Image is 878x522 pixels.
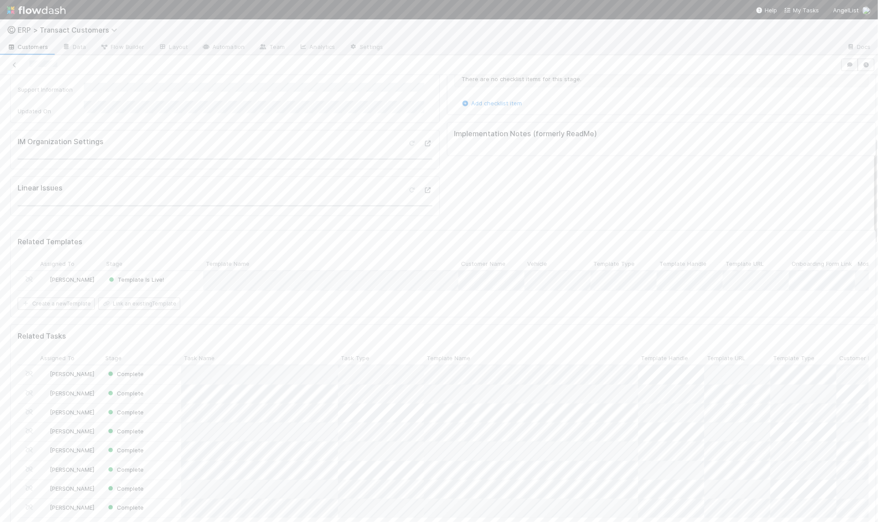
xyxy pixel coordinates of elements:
[41,276,48,283] img: avatar_ec9c1780-91d7-48bb-898e-5f40cebd5ff8.png
[98,298,180,310] button: Link an existingTemplate
[707,354,745,362] span: Template URL
[106,466,144,473] span: Complete
[18,107,84,116] div: Updated On
[593,259,635,268] span: Template Type
[106,408,144,417] div: Complete
[792,259,852,268] span: Onboarding Form Link
[342,41,390,55] a: Settings
[784,7,819,14] span: My Tasks
[725,259,764,268] span: Template URL
[18,138,104,146] h5: IM Organization Settings
[50,370,94,377] span: [PERSON_NAME]
[41,389,94,398] div: [PERSON_NAME]
[93,41,151,55] a: Flow Builder
[7,42,48,51] span: Customers
[106,389,144,398] div: Complete
[41,275,94,284] div: [PERSON_NAME]
[106,447,144,454] span: Complete
[50,409,94,416] span: [PERSON_NAME]
[40,259,74,268] span: Assigned To
[107,275,164,284] div: Template Is Live!
[184,354,215,362] span: Task Name
[41,428,48,435] img: avatar_ec9c1780-91d7-48bb-898e-5f40cebd5ff8.png
[527,259,547,268] span: Vehicle
[18,238,82,246] h5: Related Templates
[833,7,859,14] span: AngelList
[18,26,122,34] span: ERP > Transact Customers
[41,427,94,436] div: [PERSON_NAME]
[106,370,144,377] span: Complete
[659,259,707,268] span: Template Handle
[106,369,144,378] div: Complete
[41,504,48,511] img: avatar_ec9c1780-91d7-48bb-898e-5f40cebd5ff8.png
[252,41,292,55] a: Team
[41,466,48,473] img: avatar_f5fedbe2-3a45-46b0-b9bb-d3935edf1c24.png
[862,6,871,15] img: avatar_ec9c1780-91d7-48bb-898e-5f40cebd5ff8.png
[341,354,369,362] span: Task Type
[206,259,249,268] span: Template Name
[461,259,506,268] span: Customer Name
[756,6,777,15] div: Help
[18,184,63,193] h5: Linear Issues
[106,504,144,511] span: Complete
[50,466,94,473] span: [PERSON_NAME]
[106,484,144,493] div: Complete
[784,6,819,15] a: My Tasks
[106,428,144,435] span: Complete
[41,370,48,377] img: avatar_ec9c1780-91d7-48bb-898e-5f40cebd5ff8.png
[41,446,94,455] div: [PERSON_NAME]
[41,369,94,378] div: [PERSON_NAME]
[427,354,470,362] span: Template Name
[100,42,144,51] span: Flow Builder
[106,259,123,268] span: Stage
[840,41,878,55] a: Docs
[18,298,95,310] button: Create a newTemplate
[41,408,94,417] div: [PERSON_NAME]
[106,485,144,492] span: Complete
[106,446,144,455] div: Complete
[7,26,16,34] span: ©️
[40,354,74,362] span: Assigned To
[292,41,342,55] a: Analytics
[106,390,144,397] span: Complete
[106,465,144,474] div: Complete
[50,447,94,454] span: [PERSON_NAME]
[18,332,66,341] h5: Related Tasks
[195,41,252,55] a: Automation
[50,504,94,511] span: [PERSON_NAME]
[41,465,94,474] div: [PERSON_NAME]
[50,428,94,435] span: [PERSON_NAME]
[41,390,48,397] img: avatar_11833ecc-818b-4748-aee0-9d6cf8466369.png
[454,130,874,138] h5: Implementation Notes (formerly ReadMe)
[7,3,66,18] img: logo-inverted-e16ddd16eac7371096b0.svg
[106,409,144,416] span: Complete
[152,41,195,55] a: Layout
[41,409,48,416] img: avatar_f5fedbe2-3a45-46b0-b9bb-d3935edf1c24.png
[50,276,94,283] span: [PERSON_NAME]
[105,354,122,362] span: Stage
[773,354,815,362] span: Template Type
[41,484,94,493] div: [PERSON_NAME]
[41,503,94,512] div: [PERSON_NAME]
[454,71,869,87] div: There are no checklist items for this stage.
[50,485,94,492] span: [PERSON_NAME]
[41,485,48,492] img: avatar_ec9c1780-91d7-48bb-898e-5f40cebd5ff8.png
[18,85,84,94] div: Support Information
[50,390,94,397] span: [PERSON_NAME]
[55,41,93,55] a: Data
[107,276,164,283] span: Template Is Live!
[41,447,48,454] img: avatar_11833ecc-818b-4748-aee0-9d6cf8466369.png
[106,503,144,512] div: Complete
[461,100,522,107] a: Add checklist item
[641,354,688,362] span: Template Handle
